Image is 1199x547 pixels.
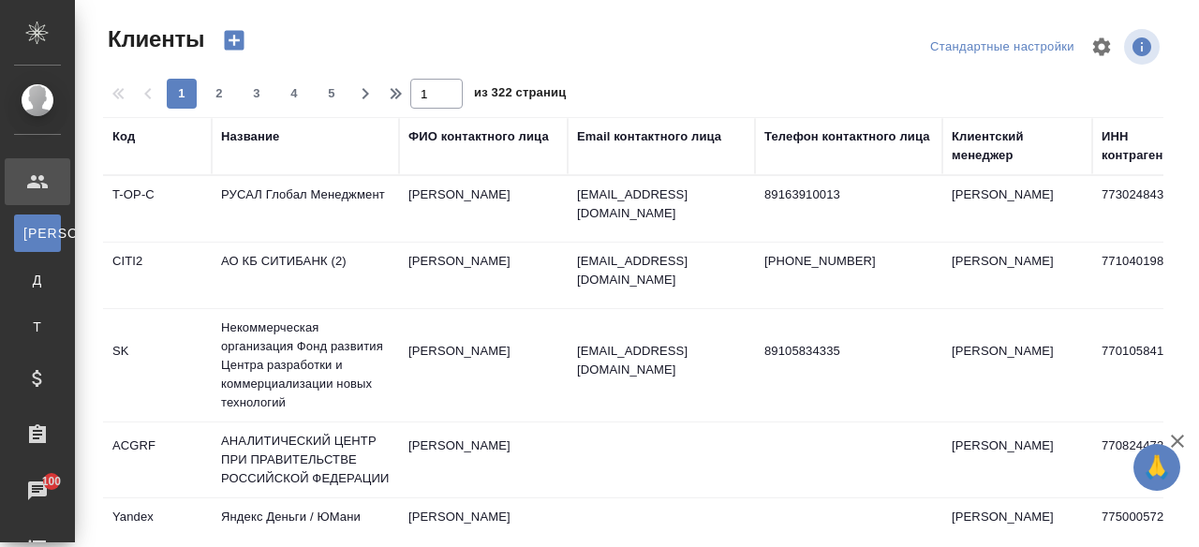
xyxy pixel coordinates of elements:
p: 89105834335 [764,342,933,361]
span: 4 [279,84,309,103]
span: 2 [204,84,234,103]
p: 89163910013 [764,185,933,204]
span: Настроить таблицу [1079,24,1124,69]
td: [PERSON_NAME] [399,427,568,493]
div: ФИО контактного лица [408,127,549,146]
td: [PERSON_NAME] [942,243,1092,308]
td: РУСАЛ Глобал Менеджмент [212,176,399,242]
td: [PERSON_NAME] [942,176,1092,242]
td: [PERSON_NAME] [399,243,568,308]
button: Создать [212,24,257,56]
span: Клиенты [103,24,204,54]
span: 5 [317,84,347,103]
span: Т [23,318,52,336]
td: CITI2 [103,243,212,308]
td: ACGRF [103,427,212,493]
span: [PERSON_NAME] [23,224,52,243]
a: Д [14,261,61,299]
span: 100 [31,472,73,491]
p: [EMAIL_ADDRESS][DOMAIN_NAME] [577,252,746,289]
a: [PERSON_NAME] [14,214,61,252]
td: [PERSON_NAME] [399,333,568,398]
span: 3 [242,84,272,103]
td: T-OP-C [103,176,212,242]
td: [PERSON_NAME] [399,176,568,242]
div: Название [221,127,279,146]
a: 100 [5,467,70,514]
p: [PHONE_NUMBER] [764,252,933,271]
span: из 322 страниц [474,81,566,109]
button: 2 [204,79,234,109]
div: Код [112,127,135,146]
button: 5 [317,79,347,109]
button: 3 [242,79,272,109]
span: 🙏 [1141,448,1173,487]
div: Клиентский менеджер [952,127,1083,165]
td: АО КБ СИТИБАНК (2) [212,243,399,308]
p: [EMAIL_ADDRESS][DOMAIN_NAME] [577,342,746,379]
button: 🙏 [1133,444,1180,491]
td: SK [103,333,212,398]
span: Посмотреть информацию [1124,29,1163,65]
a: Т [14,308,61,346]
div: ИНН контрагента [1102,127,1192,165]
button: 4 [279,79,309,109]
td: [PERSON_NAME] [942,333,1092,398]
td: [PERSON_NAME] [942,427,1092,493]
span: Д [23,271,52,289]
div: Email контактного лица [577,127,721,146]
p: [EMAIL_ADDRESS][DOMAIN_NAME] [577,185,746,223]
td: АНАЛИТИЧЕСКИЙ ЦЕНТР ПРИ ПРАВИТЕЛЬСТВЕ РОССИЙСКОЙ ФЕДЕРАЦИИ [212,422,399,497]
div: Телефон контактного лица [764,127,930,146]
td: Некоммерческая организация Фонд развития Центра разработки и коммерциализации новых технологий [212,309,399,421]
div: split button [925,33,1079,62]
